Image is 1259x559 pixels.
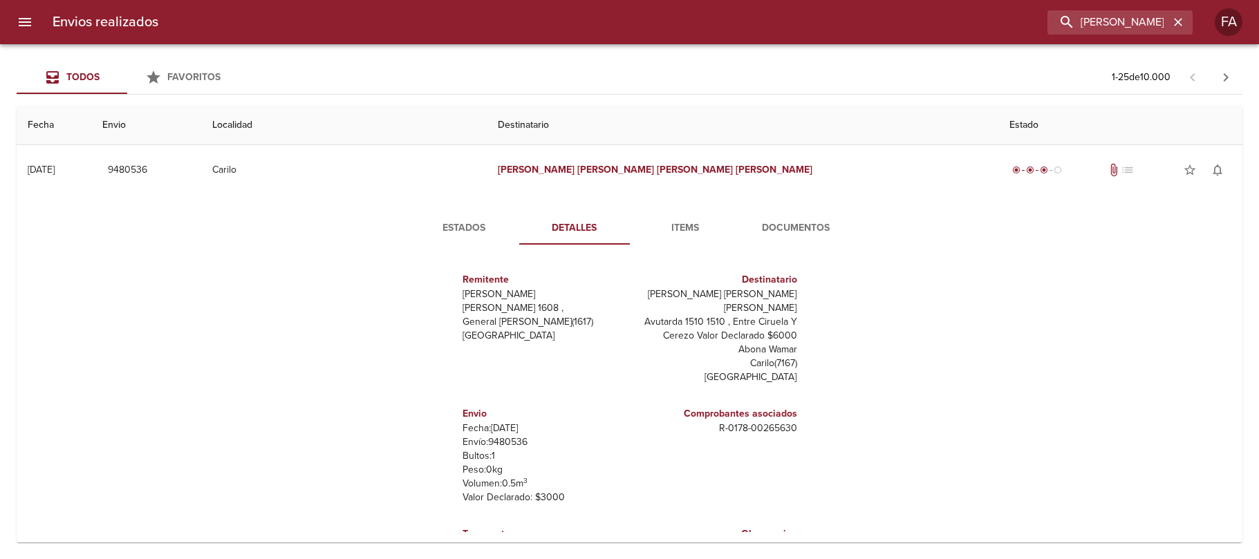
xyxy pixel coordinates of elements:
[487,106,998,145] th: Destinatario
[1040,166,1048,174] span: radio_button_checked
[1176,156,1204,184] button: Agregar a favoritos
[463,421,624,435] p: Fecha: [DATE]
[635,315,797,357] p: Avutarda 1510 1510 , Entre Ciruela Y Cerezo Valor Declarado $6000 Abona Wamar
[463,477,624,491] p: Volumen: 0.5 m
[17,106,91,145] th: Fecha
[498,164,575,176] em: [PERSON_NAME]
[635,287,797,315] p: [PERSON_NAME] [PERSON_NAME] [PERSON_NAME]
[1215,8,1242,36] div: FA
[1107,163,1121,177] span: Tiene documentos adjuntos
[28,164,55,176] div: [DATE]
[1121,163,1135,177] span: No tiene pedido asociado
[8,6,41,39] button: menu
[1209,61,1242,94] span: Pagina siguiente
[463,406,624,421] h6: Envio
[1183,163,1197,177] span: star_border
[1112,70,1171,84] p: 1 - 25 de 10.000
[463,301,624,315] p: [PERSON_NAME] 1608 ,
[463,463,624,477] p: Peso: 0 kg
[53,11,158,33] h6: Envios realizados
[635,421,797,435] p: R - 0178 - 00265630
[638,220,732,237] span: Items
[463,435,624,449] p: Envío: 9480536
[1204,156,1231,184] button: Activar notificaciones
[463,491,624,504] p: Valor Declarado: $ 3000
[102,158,153,183] button: 9480536
[528,220,622,237] span: Detalles
[463,272,624,287] h6: Remitente
[998,106,1242,145] th: Estado
[635,406,797,421] h6: Comprobantes asociados
[463,329,624,343] p: [GEOGRAPHIC_DATA]
[635,527,797,542] h6: Observacion
[463,527,624,542] h6: Transporte
[635,370,797,384] p: [GEOGRAPHIC_DATA]
[1009,163,1065,177] div: En viaje
[108,162,147,179] span: 9480536
[736,164,812,176] em: [PERSON_NAME]
[201,106,487,145] th: Localidad
[417,220,511,237] span: Estados
[1026,166,1034,174] span: radio_button_checked
[167,71,221,83] span: Favoritos
[17,61,238,94] div: Tabs Envios
[577,164,654,176] em: [PERSON_NAME]
[463,315,624,329] p: General [PERSON_NAME] ( 1617 )
[463,287,624,301] p: [PERSON_NAME]
[91,106,202,145] th: Envio
[1047,10,1169,35] input: buscar
[1211,163,1224,177] span: notifications_none
[749,220,843,237] span: Documentos
[635,272,797,287] h6: Destinatario
[1012,166,1020,174] span: radio_button_checked
[635,357,797,370] p: Carilo ( 7167 )
[1054,166,1062,174] span: radio_button_unchecked
[657,164,734,176] em: [PERSON_NAME]
[409,211,851,245] div: Tabs detalle de guia
[1215,8,1242,36] div: Abrir información de usuario
[66,71,100,83] span: Todos
[463,449,624,463] p: Bultos: 1
[201,145,487,195] td: Carilo
[523,476,528,485] sup: 3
